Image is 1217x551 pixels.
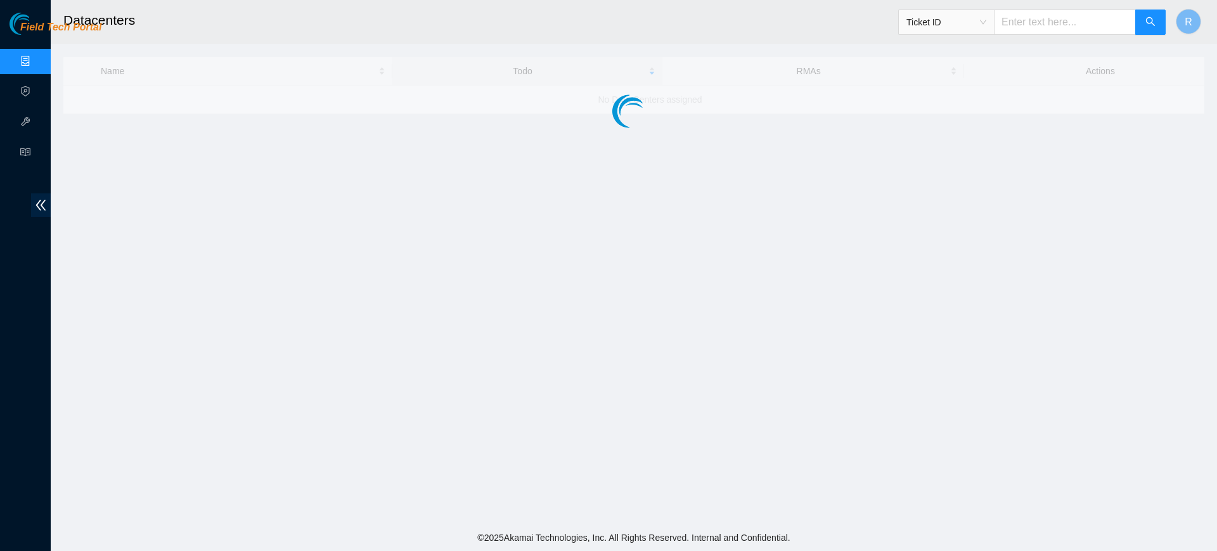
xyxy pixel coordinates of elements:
footer: © 2025 Akamai Technologies, Inc. All Rights Reserved. Internal and Confidential. [51,524,1217,551]
img: Akamai Technologies [10,13,64,35]
span: double-left [31,193,51,217]
span: search [1145,16,1156,29]
input: Enter text here... [994,10,1136,35]
span: Field Tech Portal [20,22,101,34]
span: Ticket ID [906,13,986,32]
a: Akamai TechnologiesField Tech Portal [10,23,101,39]
span: read [20,141,30,167]
button: R [1176,9,1201,34]
button: search [1135,10,1166,35]
span: R [1185,14,1192,30]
